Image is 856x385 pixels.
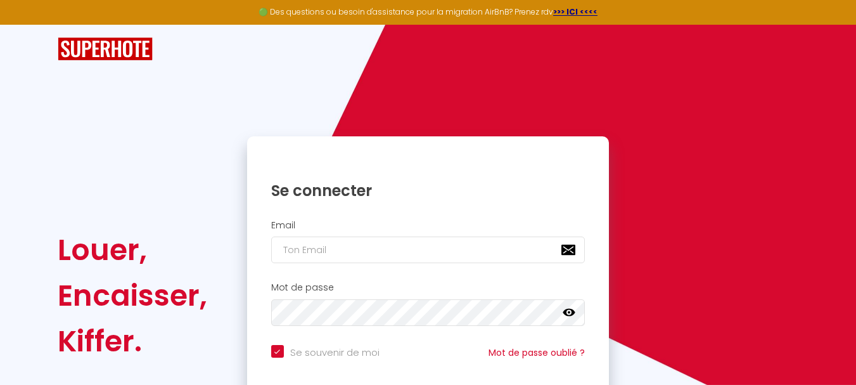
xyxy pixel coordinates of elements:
a: >>> ICI <<<< [553,6,597,17]
h1: Se connecter [271,181,585,200]
div: Louer, [58,227,207,273]
div: Kiffer. [58,318,207,364]
input: Ton Email [271,237,585,263]
img: SuperHote logo [58,37,153,61]
h2: Email [271,220,585,231]
div: Encaisser, [58,273,207,318]
h2: Mot de passe [271,282,585,293]
a: Mot de passe oublié ? [489,346,585,359]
